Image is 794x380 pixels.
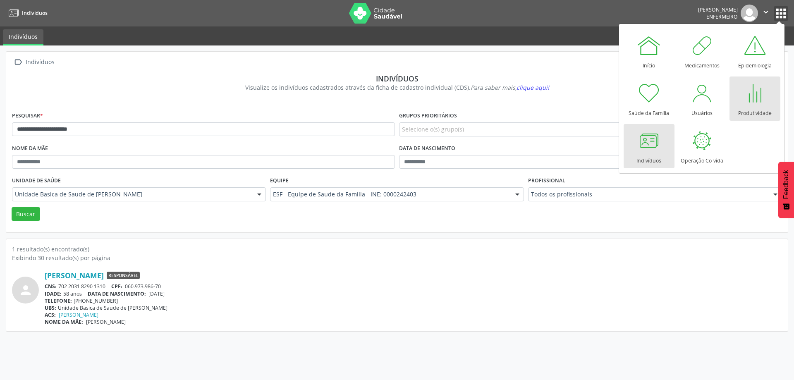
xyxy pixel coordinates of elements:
span: IDADE: [45,290,62,297]
i:  [12,56,24,68]
button: apps [774,6,788,21]
label: Data de nascimento [399,142,455,155]
div: 58 anos [45,290,782,297]
button: Feedback - Mostrar pesquisa [778,162,794,218]
a: Indivíduos [6,6,48,20]
span: Indivíduos [22,10,48,17]
div: Unidade Basica de Saude de [PERSON_NAME] [45,304,782,311]
span: 060.973.986-70 [125,283,161,290]
span: [DATE] [148,290,165,297]
span: UBS: [45,304,56,311]
label: Grupos prioritários [399,110,457,122]
span: NOME DA MÃE: [45,318,83,325]
a: [PERSON_NAME] [45,271,104,280]
div: Indivíduos [24,56,56,68]
a: Epidemiologia [729,29,780,73]
i: person [18,283,33,298]
span: CPF: [111,283,122,290]
label: Profissional [528,174,565,187]
span: Enfermeiro [706,13,738,20]
label: Nome da mãe [12,142,48,155]
span: clique aqui! [517,84,549,91]
a:  Indivíduos [12,56,56,68]
div: 1 resultado(s) encontrado(s) [12,245,782,253]
button: Buscar [12,207,40,221]
label: Pesquisar [12,110,43,122]
span: Feedback [782,170,790,199]
span: [PERSON_NAME] [86,318,126,325]
div: [PHONE_NUMBER] [45,297,782,304]
a: Operação Co-vida [677,124,727,168]
span: DATA DE NASCIMENTO: [88,290,146,297]
i:  [761,7,770,17]
span: TELEFONE: [45,297,72,304]
a: Início [624,29,674,73]
label: Unidade de saúde [12,174,61,187]
span: Todos os profissionais [531,190,765,198]
span: Responsável [107,272,140,279]
div: Indivíduos [18,74,776,83]
button:  [758,5,774,22]
a: Saúde da Família [624,76,674,121]
div: 702 2031 8290 1310 [45,283,782,290]
a: Indivíduos [624,124,674,168]
span: Selecione o(s) grupo(s) [402,125,464,134]
a: [PERSON_NAME] [59,311,98,318]
span: ACS: [45,311,56,318]
a: Produtividade [729,76,780,121]
img: img [741,5,758,22]
a: Medicamentos [677,29,727,73]
a: Usuários [677,76,727,121]
a: Indivíduos [3,29,43,45]
span: CNS: [45,283,57,290]
label: Equipe [270,174,289,187]
div: Exibindo 30 resultado(s) por página [12,253,782,262]
span: ESF - Equipe de Saude da Familia - INE: 0000242403 [273,190,507,198]
div: Visualize os indivíduos cadastrados através da ficha de cadastro individual (CDS). [18,83,776,92]
i: Para saber mais, [471,84,549,91]
span: Unidade Basica de Saude de [PERSON_NAME] [15,190,249,198]
div: [PERSON_NAME] [698,6,738,13]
